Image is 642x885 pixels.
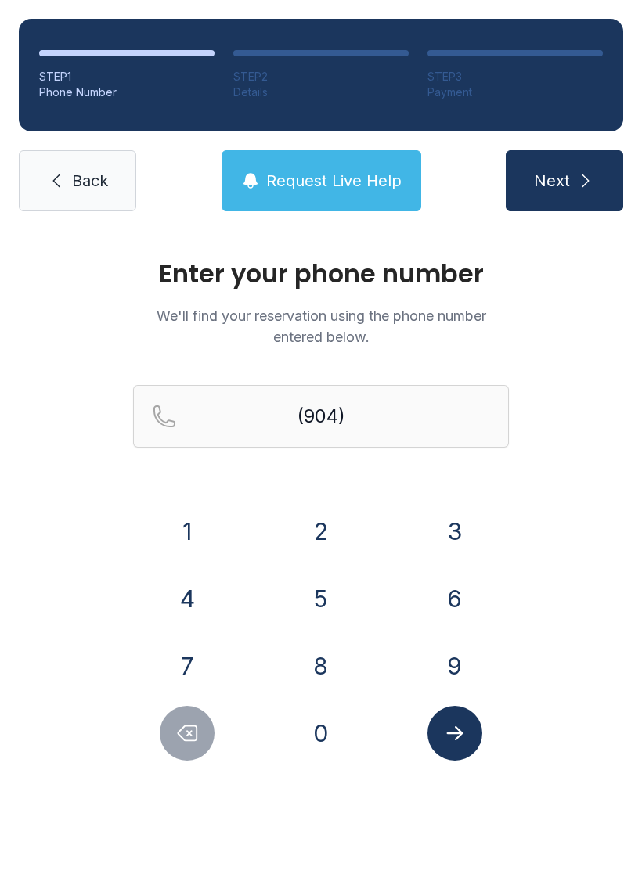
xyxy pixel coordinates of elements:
h1: Enter your phone number [133,261,509,286]
div: STEP 1 [39,69,215,85]
button: 4 [160,571,215,626]
button: 2 [294,504,348,559]
button: 3 [427,504,482,559]
span: Next [534,170,570,192]
button: Delete number [160,706,215,761]
div: Payment [427,85,603,100]
p: We'll find your reservation using the phone number entered below. [133,305,509,347]
button: Submit lookup form [427,706,482,761]
button: 7 [160,639,215,693]
div: STEP 3 [427,69,603,85]
button: 8 [294,639,348,693]
span: Request Live Help [266,170,402,192]
div: STEP 2 [233,69,409,85]
button: 5 [294,571,348,626]
button: 6 [427,571,482,626]
button: 9 [427,639,482,693]
input: Reservation phone number [133,385,509,448]
button: 0 [294,706,348,761]
div: Details [233,85,409,100]
button: 1 [160,504,215,559]
div: Phone Number [39,85,215,100]
span: Back [72,170,108,192]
